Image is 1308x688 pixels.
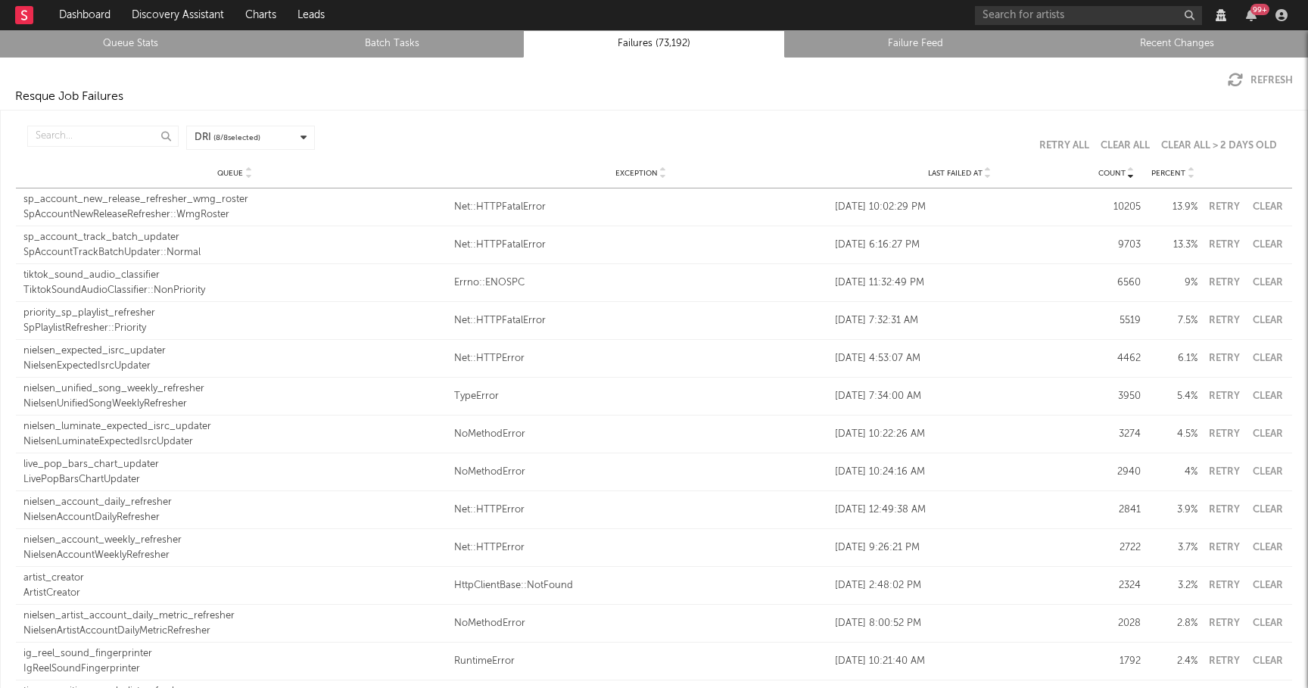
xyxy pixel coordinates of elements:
div: 2.8 % [1148,616,1197,631]
a: NoMethodError [454,427,827,442]
div: ArtistCreator [23,586,447,601]
a: sp_account_track_batch_updaterSpAccountTrackBatchUpdater::Normal [23,230,447,260]
a: Failure Feed [793,35,1039,53]
a: Net::HTTPError [454,351,827,366]
div: live_pop_bars_chart_updater [23,457,447,472]
a: Net::HTTPFatalError [454,313,827,328]
div: NielsenArtistAccountDailyMetricRefresher [23,624,447,639]
a: nielsen_account_daily_refresherNielsenAccountDailyRefresher [23,495,447,525]
button: Retry [1205,278,1243,288]
button: Retry [1205,429,1243,439]
span: Count [1098,169,1126,178]
div: NoMethodError [454,616,827,631]
button: Retry [1205,505,1243,515]
button: Clear [1250,467,1285,477]
div: SpPlaylistRefresher::Priority [23,321,447,336]
div: 2940 [1092,465,1141,480]
div: NielsenAccountDailyRefresher [23,510,447,525]
a: nielsen_luminate_expected_isrc_updaterNielsenLuminateExpectedIsrcUpdater [23,419,447,449]
div: [DATE] 10:21:40 AM [835,654,1084,669]
div: [DATE] 6:16:27 PM [835,238,1084,253]
div: [DATE] 2:48:02 PM [835,578,1084,593]
button: Retry [1205,581,1243,590]
button: 99+ [1246,9,1257,21]
a: Batch Tasks [270,35,515,53]
a: Net::HTTPFatalError [454,200,827,215]
button: Clear [1250,656,1285,666]
button: Retry [1205,618,1243,628]
div: 13.9 % [1148,200,1197,215]
div: 4462 [1092,351,1141,366]
div: [DATE] 9:26:21 PM [835,540,1084,556]
input: Search... [27,126,179,147]
div: HttpClientBase::NotFound [454,578,827,593]
a: artist_creatorArtistCreator [23,571,447,600]
div: 10205 [1092,200,1141,215]
button: Retry [1205,467,1243,477]
div: [DATE] 10:22:26 AM [835,427,1084,442]
a: nielsen_unified_song_weekly_refresherNielsenUnifiedSongWeeklyRefresher [23,381,447,411]
div: nielsen_unified_song_weekly_refresher [23,381,447,397]
div: nielsen_expected_isrc_updater [23,344,447,359]
div: SpAccountNewReleaseRefresher::WmgRoster [23,207,447,223]
a: NoMethodError [454,465,827,480]
div: 99 + [1250,4,1269,15]
div: [DATE] 4:53:07 AM [835,351,1084,366]
div: NielsenLuminateExpectedIsrcUpdater [23,434,447,450]
span: Exception [615,169,658,178]
div: SpAccountTrackBatchUpdater::Normal [23,245,447,260]
a: Recent Changes [1054,35,1300,53]
button: Clear [1250,316,1285,325]
div: tiktok_sound_audio_classifier [23,268,447,283]
div: 2.4 % [1148,654,1197,669]
div: nielsen_account_daily_refresher [23,495,447,510]
button: Retry [1205,543,1243,553]
div: TiktokSoundAudioClassifier::NonPriority [23,283,447,298]
div: 3274 [1092,427,1141,442]
button: Clear [1250,202,1285,212]
div: 3.9 % [1148,503,1197,518]
div: 9 % [1148,276,1197,291]
div: 3.7 % [1148,540,1197,556]
div: Net::HTTPFatalError [454,238,827,253]
button: Clear [1250,581,1285,590]
div: NielsenUnifiedSongWeeklyRefresher [23,397,447,412]
button: Clear [1250,240,1285,250]
a: tiktok_sound_audio_classifierTiktokSoundAudioClassifier::NonPriority [23,268,447,297]
div: IgReelSoundFingerprinter [23,662,447,677]
a: Queue Stats [8,35,254,53]
div: nielsen_luminate_expected_isrc_updater [23,419,447,434]
a: TypeError [454,389,827,404]
button: Retry [1205,353,1243,363]
div: Resque Job Failures [15,88,123,106]
div: [DATE] 8:00:52 PM [835,616,1084,631]
div: DRI [195,130,260,145]
button: Clear [1250,505,1285,515]
div: [DATE] 10:02:29 PM [835,200,1084,215]
div: 4 % [1148,465,1197,480]
a: Net::HTTPError [454,540,827,556]
div: 3.2 % [1148,578,1197,593]
a: ig_reel_sound_fingerprinterIgReelSoundFingerprinter [23,646,447,676]
div: 1792 [1092,654,1141,669]
div: [DATE] 11:32:49 PM [835,276,1084,291]
button: Retry [1205,316,1243,325]
div: NielsenAccountWeeklyRefresher [23,548,447,563]
div: 13.3 % [1148,238,1197,253]
button: Retry [1205,202,1243,212]
div: 3950 [1092,389,1141,404]
button: Clear All [1101,141,1150,151]
div: 2841 [1092,503,1141,518]
button: Clear [1250,391,1285,401]
div: sp_account_track_batch_updater [23,230,447,245]
a: Net::HTTPError [454,503,827,518]
div: 2722 [1092,540,1141,556]
button: Refresh [1228,73,1293,88]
